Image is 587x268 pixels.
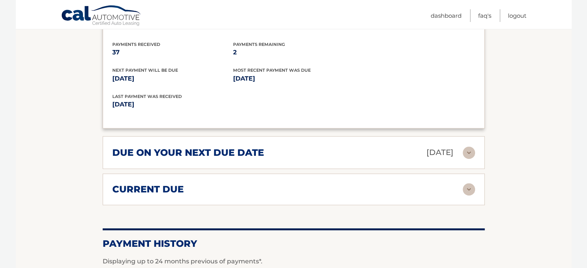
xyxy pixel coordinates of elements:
[508,9,526,22] a: Logout
[233,73,354,84] p: [DATE]
[463,183,475,196] img: accordion-rest.svg
[112,147,264,158] h2: due on your next due date
[233,42,285,47] span: Payments Remaining
[112,47,233,58] p: 37
[426,146,453,159] p: [DATE]
[112,42,160,47] span: Payments Received
[112,67,178,73] span: Next Payment will be due
[463,147,475,159] img: accordion-rest.svg
[103,257,485,266] p: Displaying up to 24 months previous of payments*.
[233,67,311,73] span: Most Recent Payment Was Due
[112,184,184,195] h2: current due
[61,5,142,27] a: Cal Automotive
[431,9,462,22] a: Dashboard
[112,94,182,99] span: Last Payment was received
[112,99,294,110] p: [DATE]
[478,9,491,22] a: FAQ's
[233,47,354,58] p: 2
[103,238,485,249] h2: Payment History
[112,73,233,84] p: [DATE]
